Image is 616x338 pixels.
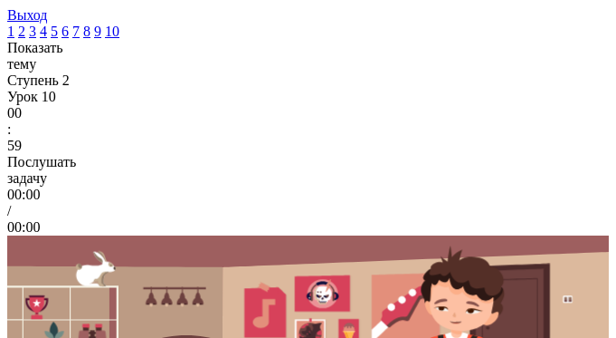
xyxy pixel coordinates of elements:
[7,187,71,203] div: 00:00
[7,72,70,88] span: Ступень 2
[51,24,58,39] a: 5
[7,203,71,219] div: /
[94,24,101,39] a: 9
[62,24,69,39] a: 6
[7,105,71,121] div: 00
[7,89,56,104] span: Урок 10
[7,138,71,154] div: 59
[7,24,14,39] a: 1
[105,24,119,39] a: 10
[40,24,47,39] a: 4
[7,40,71,72] div: Показать тему
[83,24,90,39] a: 8
[18,24,25,39] a: 2
[7,7,609,24] a: Выход
[29,24,36,39] a: 3
[7,219,71,236] div: 00:00
[72,24,80,39] a: 7
[7,121,71,138] div: :
[7,154,71,187] div: Послушать задачу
